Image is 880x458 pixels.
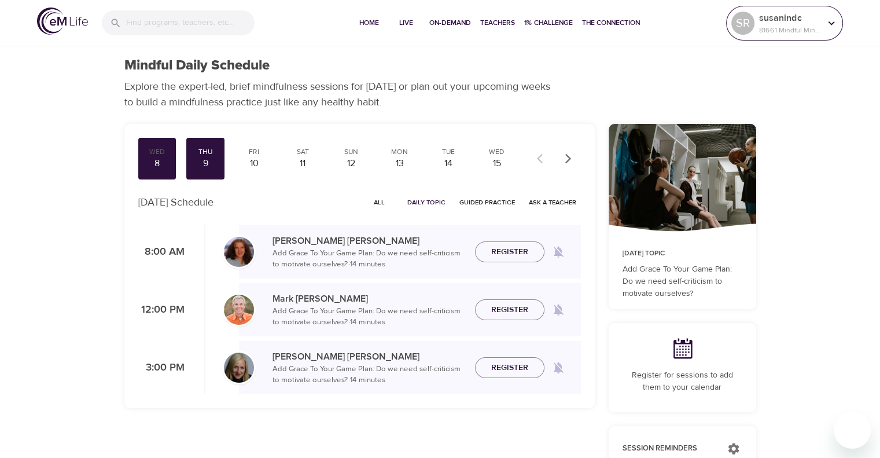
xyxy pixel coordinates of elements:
div: Sun [337,147,366,157]
p: 81661 Mindful Minutes [759,25,820,35]
span: All [366,197,393,208]
div: Fri [240,147,268,157]
h1: Mindful Daily Schedule [124,57,270,74]
p: 12:00 PM [138,302,185,318]
button: Ask a Teacher [524,193,581,211]
img: Cindy2%20031422%20blue%20filter%20hi-res.jpg [224,237,254,267]
p: Add Grace To Your Game Plan: Do we need self-criticism to motivate ourselves? [623,263,742,300]
span: 1% Challenge [524,17,573,29]
span: Register [491,361,528,375]
div: 11 [288,157,317,170]
span: On-Demand [429,17,471,29]
button: Guided Practice [455,193,520,211]
div: 15 [483,157,511,170]
span: Guided Practice [459,197,515,208]
span: Register [491,245,528,259]
p: Add Grace To Your Game Plan: Do we need self-criticism to motivate ourselves? · 14 minutes [273,306,466,328]
button: Register [475,357,544,379]
iframe: Button to launch messaging window [834,412,871,449]
div: 9 [191,157,220,170]
button: Register [475,241,544,263]
span: Home [355,17,383,29]
p: 8:00 AM [138,244,185,260]
div: Tue [434,147,463,157]
span: Daily Topic [407,197,445,208]
button: Daily Topic [403,193,450,211]
div: 13 [385,157,414,170]
span: Remind me when a class goes live every Thursday at 12:00 PM [544,296,572,324]
div: SR [731,12,754,35]
p: Add Grace To Your Game Plan: Do we need self-criticism to motivate ourselves? · 14 minutes [273,364,466,386]
img: Mark_Pirtle-min.jpg [224,295,254,325]
div: Wed [483,147,511,157]
p: Explore the expert-led, brief mindfulness sessions for [DATE] or plan out your upcoming weeks to ... [124,79,558,110]
div: Mon [385,147,414,157]
input: Find programs, teachers, etc... [126,10,255,35]
img: logo [37,8,88,35]
p: susanindc [759,11,820,25]
p: Session Reminders [623,443,716,455]
span: Remind me when a class goes live every Thursday at 8:00 AM [544,238,572,266]
div: 10 [240,157,268,170]
div: 12 [337,157,366,170]
button: Register [475,299,544,321]
span: Register [491,303,528,317]
p: [PERSON_NAME] [PERSON_NAME] [273,350,466,364]
div: Sat [288,147,317,157]
span: Ask a Teacher [529,197,576,208]
div: Wed [143,147,172,157]
span: Live [392,17,420,29]
div: 14 [434,157,463,170]
p: [DATE] Topic [623,248,742,259]
span: Remind me when a class goes live every Thursday at 3:00 PM [544,354,572,382]
span: Teachers [480,17,515,29]
p: Mark [PERSON_NAME] [273,292,466,306]
div: 8 [143,157,172,170]
img: Diane_Renz-min.jpg [224,353,254,383]
p: Register for sessions to add them to your calendar [623,369,742,394]
span: The Connection [582,17,640,29]
p: [PERSON_NAME] [PERSON_NAME] [273,234,466,248]
div: Thu [191,147,220,157]
button: All [361,193,398,211]
p: [DATE] Schedule [138,195,213,210]
p: 3:00 PM [138,360,185,376]
p: Add Grace To Your Game Plan: Do we need self-criticism to motivate ourselves? · 14 minutes [273,248,466,270]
